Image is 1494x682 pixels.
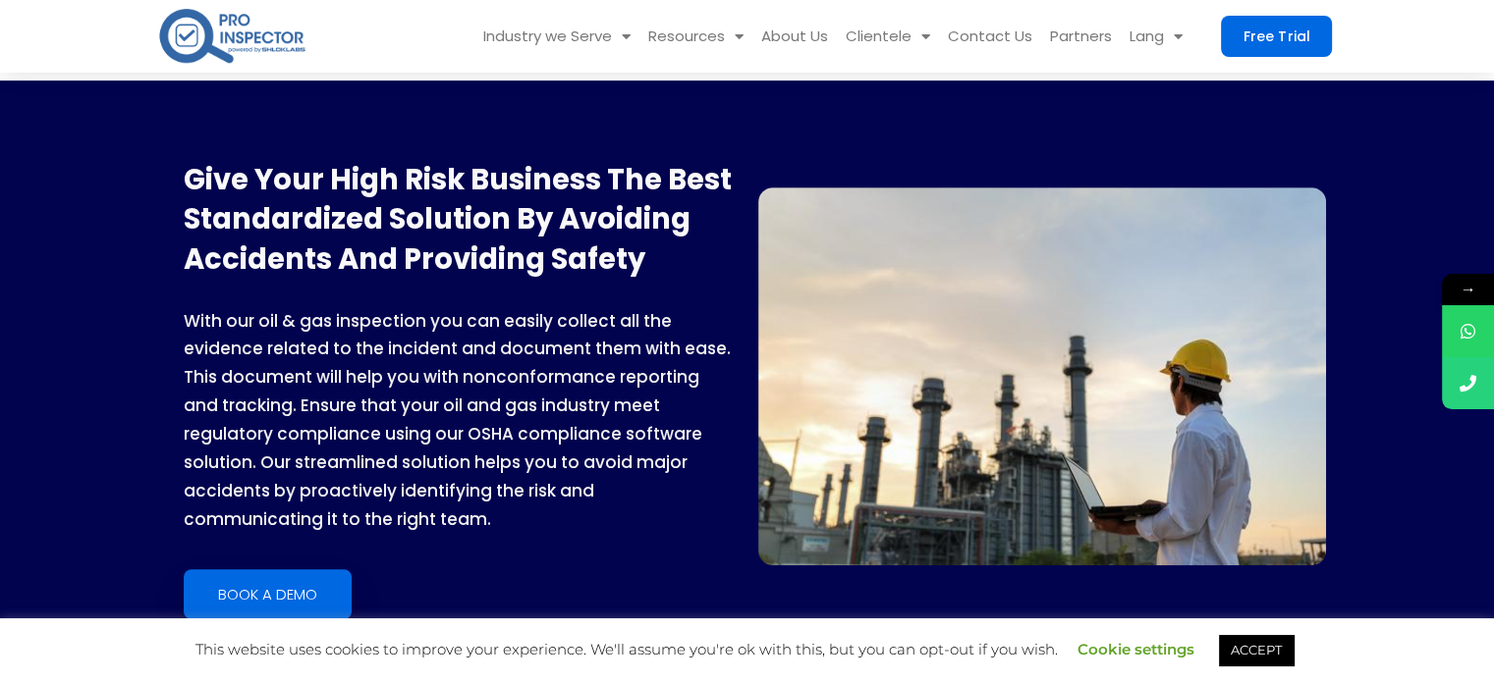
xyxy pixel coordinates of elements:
a: ACCEPT [1219,635,1294,665]
h2: Give your high risk business the best standardized solution by avoiding accidents and providing s... [184,160,732,280]
a: Free Trial [1221,16,1332,57]
img: pro-inspector-logo [157,5,307,67]
a: Cookie settings [1078,640,1194,658]
img: Give Your High Risk Business The Best Standardized Solution By Avoiding Accidents And Providing S... [758,187,1326,565]
span: With our oil & gas inspection you can easily collect all the evidence related to the incident and... [184,309,731,531]
span: Book a demo [218,587,317,602]
span: This website uses cookies to improve your experience. We'll assume you're ok with this, but you c... [195,640,1299,658]
span: → [1442,274,1494,305]
span: Free Trial [1244,29,1309,43]
a: Book a demo [184,569,352,619]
